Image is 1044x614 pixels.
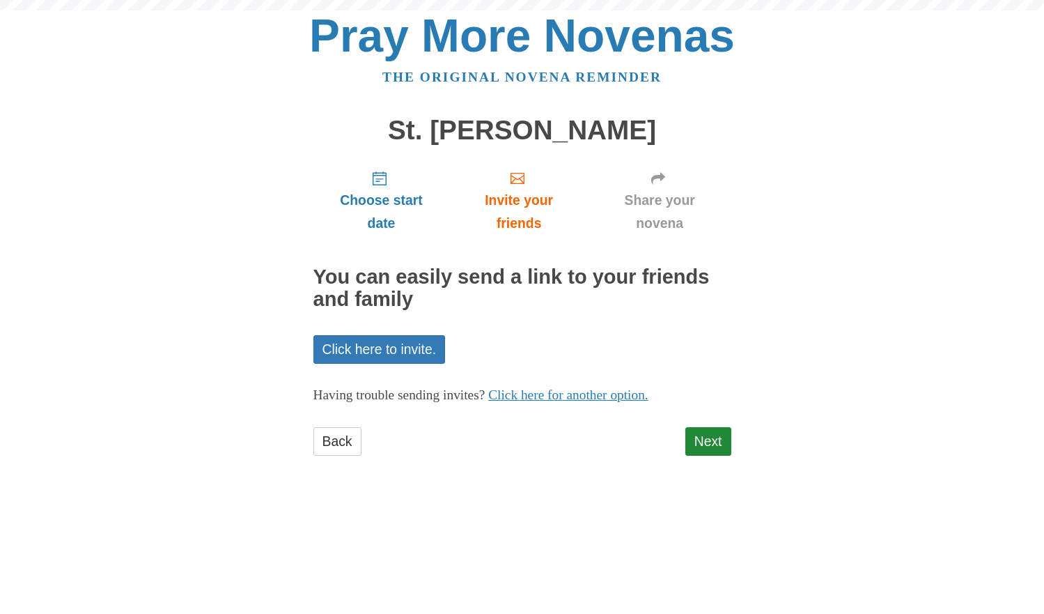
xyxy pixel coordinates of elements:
a: Back [313,427,361,456]
a: Share your novena [589,159,731,242]
span: Invite your friends [463,189,574,235]
span: Share your novena [602,189,717,235]
a: Choose start date [313,159,450,242]
a: Click here to invite. [313,335,446,364]
h1: St. [PERSON_NAME] [313,116,731,146]
h2: You can easily send a link to your friends and family [313,266,731,311]
span: Having trouble sending invites? [313,387,485,402]
span: Choose start date [327,189,436,235]
a: Next [685,427,731,456]
a: The original novena reminder [382,70,662,84]
a: Invite your friends [449,159,588,242]
a: Click here for another option. [488,387,648,402]
a: Pray More Novenas [309,10,735,61]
